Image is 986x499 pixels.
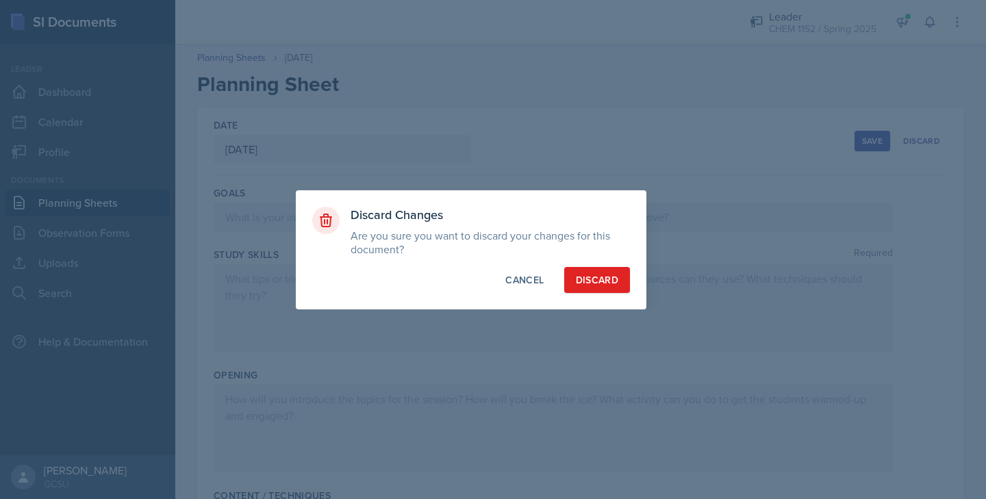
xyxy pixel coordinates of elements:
div: Cancel [505,273,544,287]
button: Discard [564,267,630,293]
h3: Discard Changes [351,207,630,223]
button: Cancel [494,267,555,293]
p: Are you sure you want to discard your changes for this document? [351,229,630,256]
div: Discard [576,273,618,287]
